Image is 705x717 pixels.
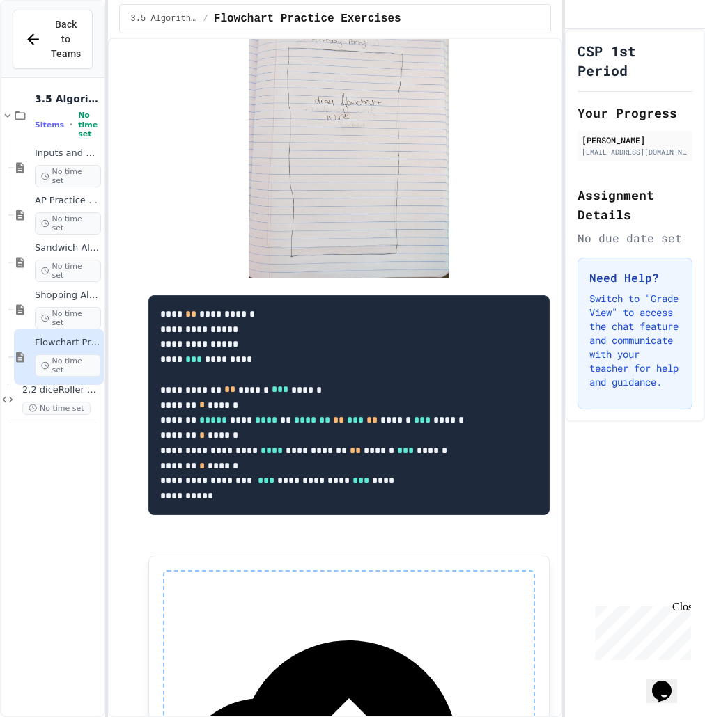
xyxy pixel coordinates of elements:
[35,212,101,235] span: No time set
[51,17,81,61] span: Back to Teams
[582,134,688,146] div: [PERSON_NAME]
[35,260,101,282] span: No time set
[35,290,101,301] span: Shopping Algorithm
[582,147,688,157] div: [EMAIL_ADDRESS][DOMAIN_NAME]
[70,119,72,130] span: •
[214,10,401,27] span: Flowchart Practice Exercises
[35,195,101,207] span: AP Practice Questions
[589,292,681,389] p: Switch to "Grade View" to access the chat feature and communicate with your teacher for help and ...
[589,269,681,286] h3: Need Help?
[589,601,691,660] iframe: chat widget
[35,120,64,129] span: 5 items
[578,230,692,246] div: No due date set
[35,242,101,254] span: Sandwich Algorithm
[35,93,101,105] span: 3.5 Algorithms Practice
[78,111,100,139] span: No time set
[22,402,91,415] span: No time set
[646,661,691,703] iframe: chat widget
[35,354,101,377] span: No time set
[203,13,208,24] span: /
[578,103,692,123] h2: Your Progress
[131,13,198,24] span: 3.5 Algorithms Practice
[6,6,96,88] div: Chat with us now!Close
[35,165,101,187] span: No time set
[35,307,101,329] span: No time set
[578,41,692,80] h1: CSP 1st Period
[22,384,101,396] span: 2.2 diceRoller Python
[35,148,101,159] span: Inputs and Outputs
[35,337,101,349] span: Flowchart Practice Exercises
[578,185,692,224] h2: Assignment Details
